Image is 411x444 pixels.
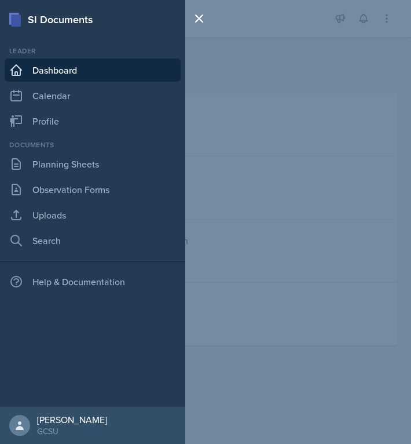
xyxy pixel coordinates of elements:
a: Profile [5,110,181,133]
div: Documents [5,140,181,150]
div: Help & Documentation [5,270,181,293]
a: Calendar [5,84,181,107]
a: Uploads [5,203,181,227]
a: Observation Forms [5,178,181,201]
div: GCSU [37,425,107,437]
div: Leader [5,46,181,56]
div: [PERSON_NAME] [37,414,107,425]
a: Search [5,229,181,252]
a: Planning Sheets [5,152,181,176]
a: Dashboard [5,59,181,82]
